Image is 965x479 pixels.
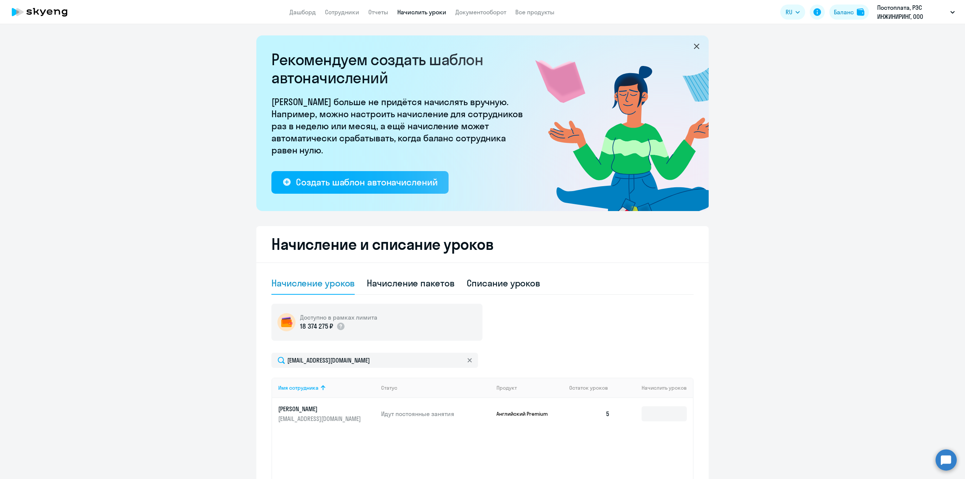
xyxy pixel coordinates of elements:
[455,8,506,16] a: Документооборот
[271,96,528,156] p: [PERSON_NAME] больше не придётся начислять вручную. Например, можно настроить начисление для сотр...
[271,353,478,368] input: Поиск по имени, email, продукту или статусу
[381,410,490,418] p: Идут постоянные занятия
[300,321,333,331] p: 18 374 275 ₽
[569,384,616,391] div: Остаток уроков
[368,8,388,16] a: Отчеты
[278,405,375,423] a: [PERSON_NAME][EMAIL_ADDRESS][DOMAIN_NAME]
[496,384,517,391] div: Продукт
[834,8,854,17] div: Баланс
[397,8,446,16] a: Начислить уроки
[289,8,316,16] a: Дашборд
[300,313,377,321] h5: Доступно в рамках лимита
[278,384,375,391] div: Имя сотрудника
[569,384,608,391] span: Остаток уроков
[271,171,449,194] button: Создать шаблон автоначислений
[296,176,437,188] div: Создать шаблон автоначислений
[367,277,454,289] div: Начисление пакетов
[278,405,363,413] p: [PERSON_NAME]
[325,8,359,16] a: Сотрудники
[278,384,319,391] div: Имя сотрудника
[277,313,296,331] img: wallet-circle.png
[877,3,947,21] p: Постоплата, РЭС ИНЖИНИРИНГ, ООО
[873,3,959,21] button: Постоплата, РЭС ИНЖИНИРИНГ, ООО
[271,51,528,87] h2: Рекомендуем создать шаблон автоначислений
[496,384,564,391] div: Продукт
[616,378,693,398] th: Начислить уроков
[786,8,792,17] span: RU
[271,235,694,253] h2: Начисление и списание уроков
[381,384,490,391] div: Статус
[496,410,553,417] p: Английский Premium
[515,8,554,16] a: Все продукты
[857,8,864,16] img: balance
[278,415,363,423] p: [EMAIL_ADDRESS][DOMAIN_NAME]
[271,277,355,289] div: Начисление уроков
[381,384,397,391] div: Статус
[829,5,869,20] button: Балансbalance
[467,277,541,289] div: Списание уроков
[563,398,616,430] td: 5
[780,5,805,20] button: RU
